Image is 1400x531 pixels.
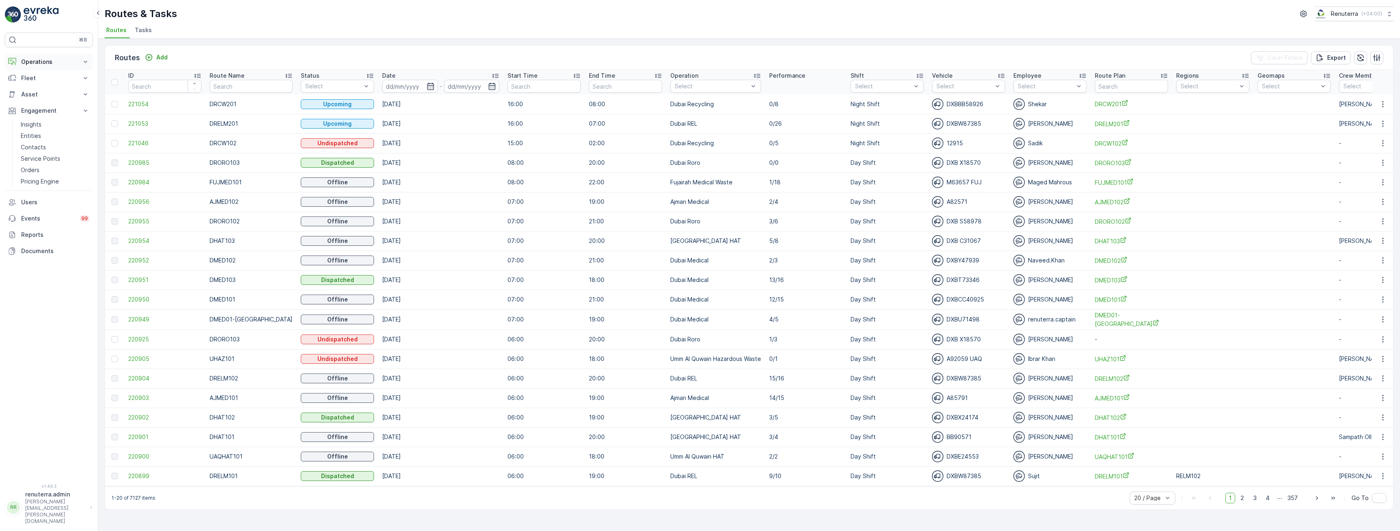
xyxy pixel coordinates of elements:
[503,114,585,133] td: 16:00
[112,356,118,362] div: Toggle Row Selected
[503,251,585,270] td: 07:00
[21,90,77,98] p: Asset
[765,290,847,309] td: 12/15
[21,231,90,239] p: Reports
[378,153,503,173] td: [DATE]
[847,369,928,388] td: Day Shift
[323,120,352,128] p: Upcoming
[1095,374,1168,383] a: DRELM102
[503,388,585,408] td: 06:00
[5,103,93,119] button: Engagement
[378,330,503,349] td: [DATE]
[503,349,585,369] td: 06:00
[1013,177,1025,188] img: svg%3e
[503,290,585,309] td: 07:00
[1013,216,1025,227] img: svg%3e
[1013,334,1025,345] img: svg%3e
[503,309,585,330] td: 07:00
[128,433,201,441] a: 220901
[503,192,585,212] td: 07:00
[1013,294,1025,305] img: svg%3e
[1361,11,1382,17] p: ( +04:00 )
[503,231,585,251] td: 07:00
[585,94,666,114] td: 08:00
[666,309,765,330] td: Dubai Medical
[932,294,943,305] img: svg%3e
[21,120,42,129] p: Insights
[932,98,943,110] img: svg%3e
[666,94,765,114] td: Dubai Recycling
[1095,120,1168,128] span: DRELM201
[128,159,201,167] a: 220985
[847,153,928,173] td: Day Shift
[128,100,201,108] a: 221054
[5,194,93,210] a: Users
[1013,235,1025,247] img: svg%3e
[378,173,503,192] td: [DATE]
[327,237,348,245] p: Offline
[1095,198,1168,206] a: AJMED102
[1095,80,1168,93] input: Search
[21,74,77,82] p: Fleet
[503,212,585,231] td: 07:00
[378,427,503,447] td: [DATE]
[128,198,201,206] span: 220956
[507,80,581,93] input: Search
[21,155,60,163] p: Service Points
[1095,217,1168,226] a: DRORO102
[932,392,943,404] img: svg%3e
[317,355,358,363] p: Undispatched
[765,114,847,133] td: 0/26
[206,173,297,192] td: FUJMED101
[378,408,503,427] td: [DATE]
[765,231,847,251] td: 5/8
[765,427,847,447] td: 3/4
[503,270,585,290] td: 07:00
[585,114,666,133] td: 07:00
[666,330,765,349] td: Dubai Roro
[1315,7,1393,21] button: Renuterra(+04:00)
[327,374,348,382] p: Offline
[932,314,943,325] img: svg%3e
[666,192,765,212] td: Ajman Medical
[1095,100,1168,108] a: DRCW201
[5,54,93,70] button: Operations
[5,243,93,259] a: Documents
[1267,54,1303,62] p: Clear Filters
[1013,373,1025,384] img: svg%3e
[847,309,928,330] td: Day Shift
[128,295,201,304] a: 220950
[128,217,201,225] a: 220955
[1315,9,1328,18] img: Screenshot_2024-07-26_at_13.33.01.png
[1311,51,1351,64] button: Export
[847,133,928,153] td: Night Shift
[503,133,585,153] td: 15:00
[1095,355,1168,363] a: UHAZ101
[1013,98,1025,110] img: svg%3e
[585,212,666,231] td: 21:00
[765,388,847,408] td: 14/15
[585,153,666,173] td: 20:00
[847,330,928,349] td: Day Shift
[1095,178,1168,187] a: FUJMED101
[765,330,847,349] td: 1/3
[206,133,297,153] td: DRCW102
[666,270,765,290] td: Dubai Medical
[847,388,928,408] td: Day Shift
[128,178,201,186] span: 220984
[206,192,297,212] td: AJMED102
[1095,295,1168,304] a: DMED101
[17,142,93,153] a: Contacts
[142,52,171,62] button: Add
[378,349,503,369] td: [DATE]
[765,133,847,153] td: 0/5
[128,256,201,264] a: 220952
[327,178,348,186] p: Offline
[847,212,928,231] td: Day Shift
[5,86,93,103] button: Asset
